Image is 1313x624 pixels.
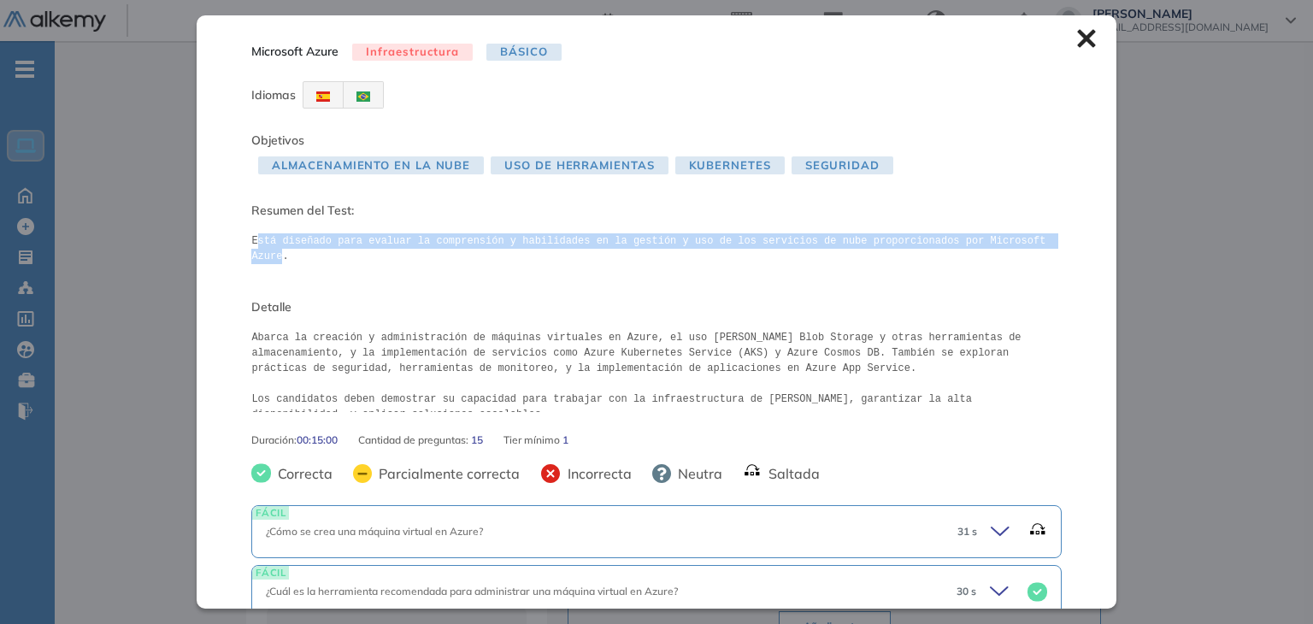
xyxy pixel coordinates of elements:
span: Idiomas [251,87,296,103]
span: Básico [486,44,561,62]
span: Kubernetes [675,156,785,174]
span: ¿Cómo se crea una máquina virtual en Azure? [266,525,483,538]
span: 00:15:00 [297,433,338,448]
pre: Abarca la creación y administración de máquinas virtuales en Azure, el uso [PERSON_NAME] Blob Sto... [251,330,1061,412]
span: 30 s [957,584,976,599]
img: BRA [356,91,370,102]
span: Resumen del Test: [251,202,1061,220]
span: Seguridad [792,156,893,174]
span: Almacenamiento en la Nube [258,156,484,174]
span: FÁCIL [252,506,289,519]
span: 15 [471,433,483,448]
span: Tier mínimo [503,433,562,448]
span: Objetivos [251,132,304,148]
span: Detalle [251,298,1061,316]
span: FÁCIL [252,566,289,579]
span: Microsoft Azure [251,43,339,61]
span: Saltada [762,463,820,484]
span: Infraestructura [352,44,473,62]
pre: Está diseñado para evaluar la comprensión y habilidades en la gestión y uso de los servicios de n... [251,233,1061,264]
span: 1 [562,433,568,448]
span: Correcta [271,463,333,484]
span: Cantidad de preguntas: [358,433,471,448]
span: 31 s [957,524,977,539]
img: ESP [316,91,330,102]
span: Incorrecta [561,463,632,484]
span: Duración : [251,433,297,448]
span: ¿Cuál es la herramienta recomendada para administrar una máquina virtual en Azure? [266,585,678,598]
span: Uso de Herramientas [491,156,668,174]
span: Parcialmente correcta [372,463,520,484]
span: Neutra [671,463,722,484]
